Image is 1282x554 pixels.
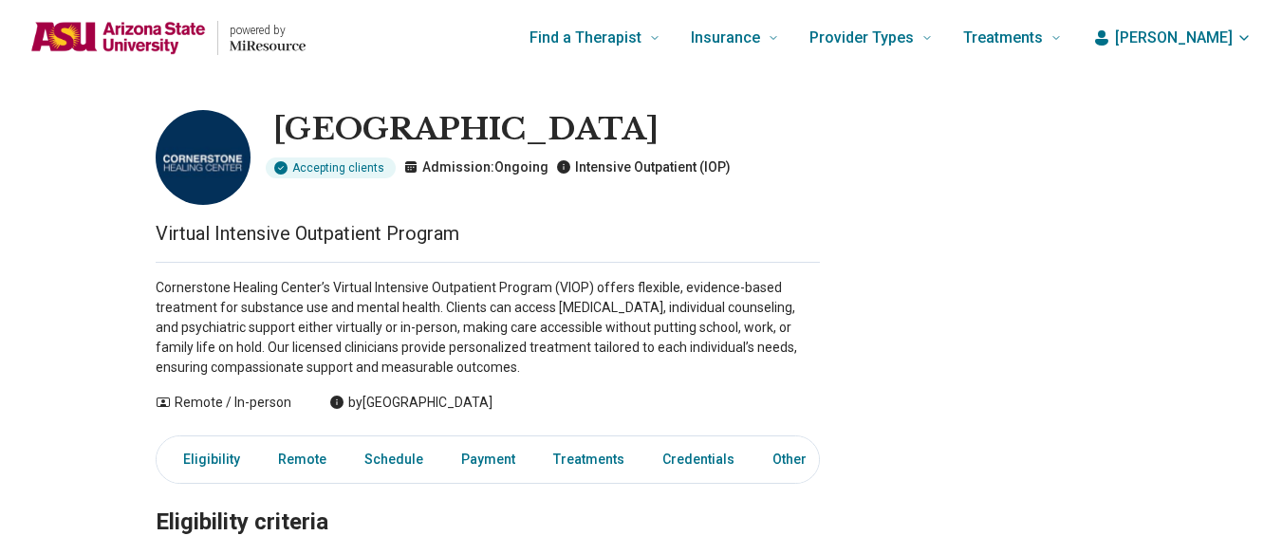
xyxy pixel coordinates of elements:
div: Accepting clients [266,157,396,178]
a: Home page [30,8,306,68]
h2: Eligibility criteria [156,461,820,539]
span: [PERSON_NAME] [1115,27,1233,49]
span: Find a Therapist [530,25,641,51]
span: Provider Types [809,25,914,51]
div: by [GEOGRAPHIC_DATA] [329,393,492,413]
a: Eligibility [160,440,251,479]
button: [PERSON_NAME] [1092,27,1252,49]
p: Cornerstone Healing Center’s Virtual Intensive Outpatient Program (VIOP) offers flexible, evidenc... [156,278,820,378]
div: Remote / In-person [156,393,291,413]
span: Treatments [963,25,1043,51]
a: Payment [450,440,527,479]
a: Credentials [651,440,746,479]
p: Intensive Outpatient (IOP) [556,157,731,177]
span: Insurance [691,25,760,51]
a: Treatments [542,440,636,479]
p: powered by [230,23,306,38]
p: Virtual Intensive Outpatient Program [156,220,820,247]
a: Schedule [353,440,435,479]
p: Admission: Ongoing [403,157,548,177]
h1: [GEOGRAPHIC_DATA] [273,110,731,150]
a: Other [761,440,829,479]
a: Remote [267,440,338,479]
